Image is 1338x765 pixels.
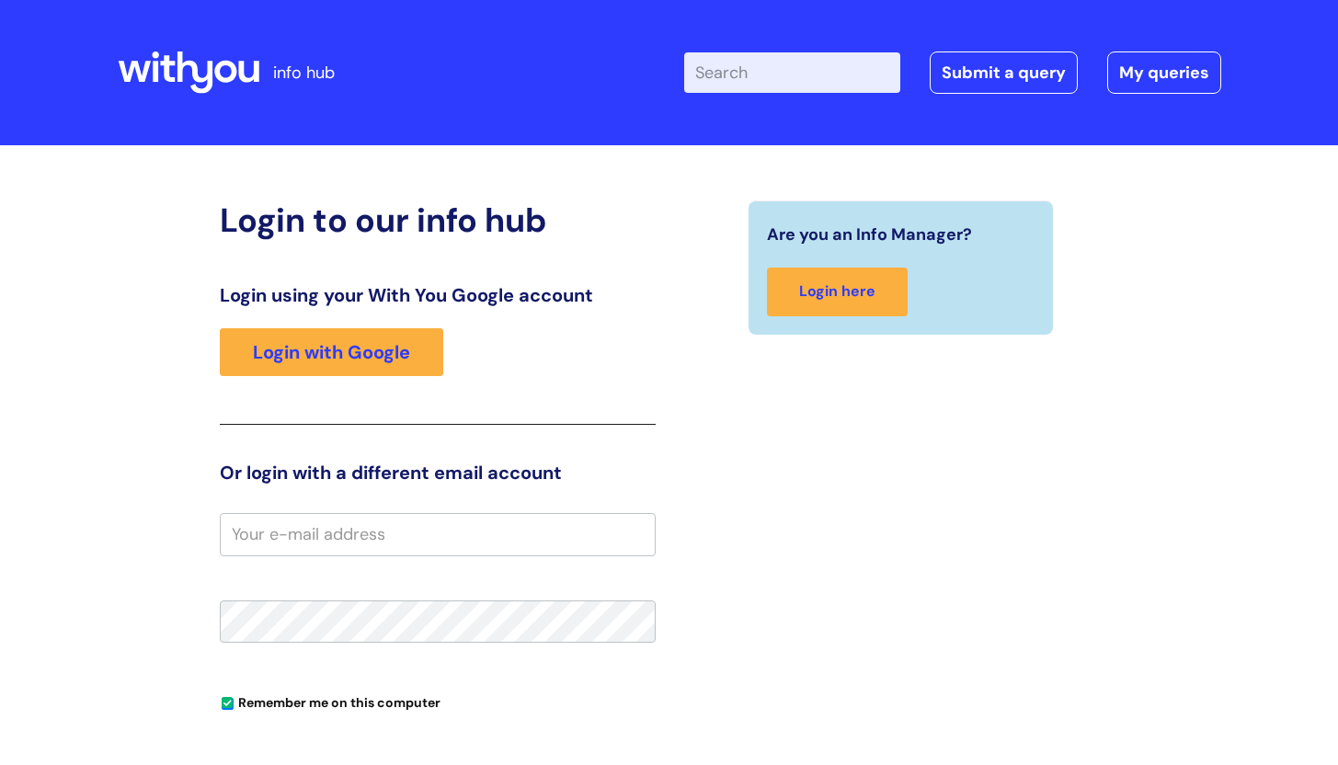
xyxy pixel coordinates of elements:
[220,284,656,306] h3: Login using your With You Google account
[220,328,443,376] a: Login with Google
[220,687,656,716] div: You can uncheck this option if you're logging in from a shared device
[220,513,656,555] input: Your e-mail address
[222,698,234,710] input: Remember me on this computer
[273,58,335,87] p: info hub
[1107,51,1221,94] a: My queries
[220,462,656,484] h3: Or login with a different email account
[767,268,908,316] a: Login here
[767,220,972,249] span: Are you an Info Manager?
[684,52,900,93] input: Search
[930,51,1078,94] a: Submit a query
[220,691,440,711] label: Remember me on this computer
[220,200,656,240] h2: Login to our info hub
